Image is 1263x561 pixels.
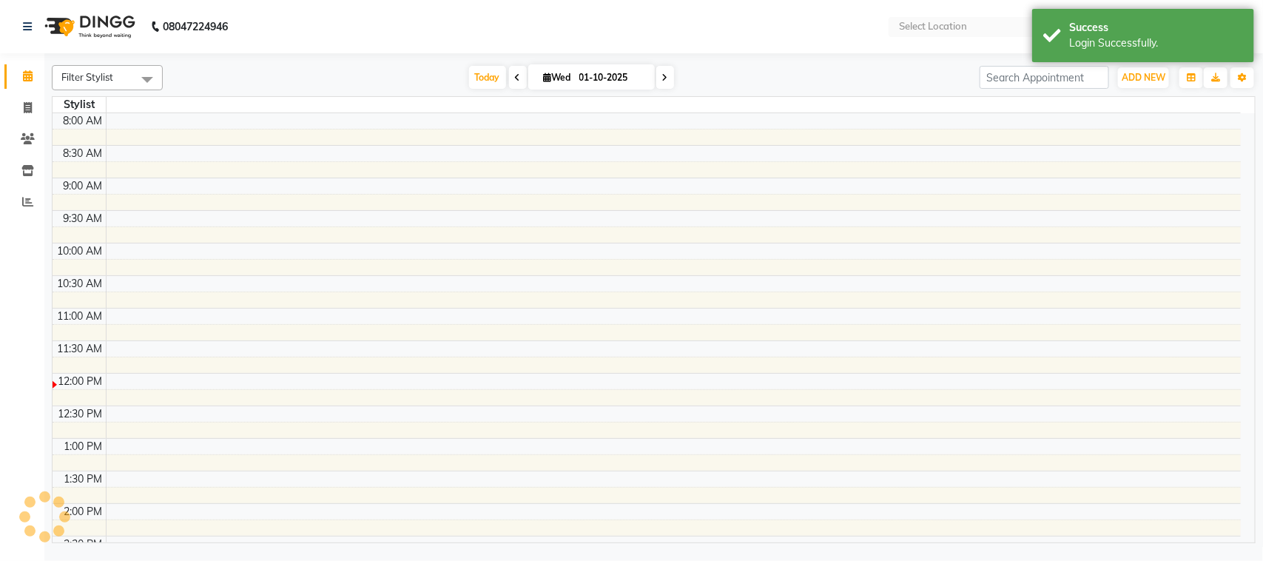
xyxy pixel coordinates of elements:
div: 10:00 AM [55,243,106,259]
div: 10:30 AM [55,276,106,292]
div: 11:30 AM [55,341,106,357]
input: 2025-10-01 [575,67,649,89]
span: Today [469,66,506,89]
div: Stylist [53,97,106,112]
div: Success [1069,20,1243,36]
div: 8:30 AM [61,146,106,161]
span: Wed [540,72,575,83]
div: 1:00 PM [61,439,106,454]
div: 2:00 PM [61,504,106,520]
span: Filter Stylist [61,71,113,83]
div: 9:00 AM [61,178,106,194]
div: Login Successfully. [1069,36,1243,51]
b: 08047224946 [163,6,228,47]
div: Select Location [899,19,967,34]
div: 1:30 PM [61,471,106,487]
div: 8:00 AM [61,113,106,129]
div: 12:30 PM [55,406,106,422]
img: logo [38,6,139,47]
div: 12:00 PM [55,374,106,389]
button: ADD NEW [1118,67,1169,88]
span: ADD NEW [1122,72,1165,83]
div: 9:30 AM [61,211,106,226]
div: 2:30 PM [61,537,106,552]
input: Search Appointment [980,66,1109,89]
div: 11:00 AM [55,309,106,324]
